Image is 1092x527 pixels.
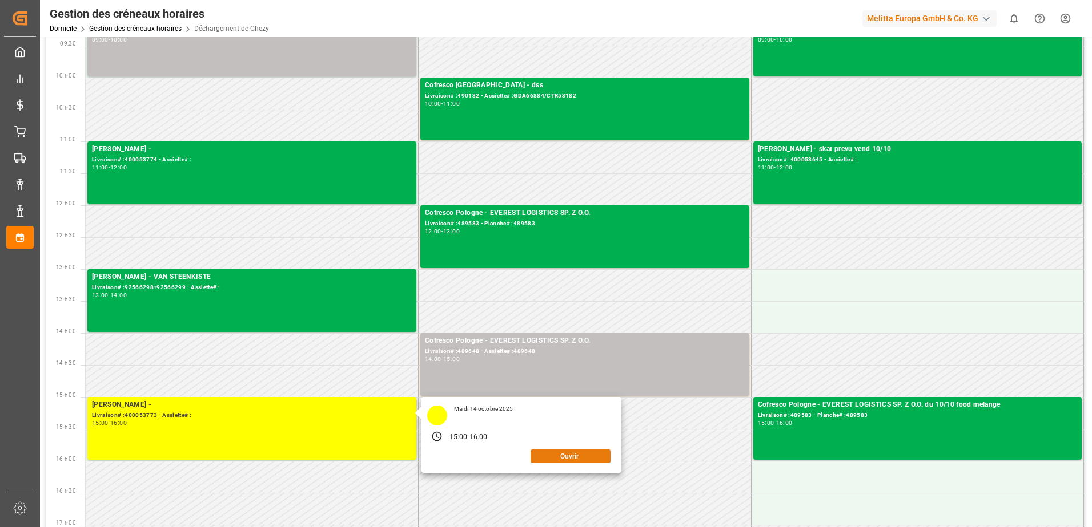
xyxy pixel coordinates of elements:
div: 11:00 [758,165,774,170]
span: 11:00 [60,136,76,143]
span: 14 h 00 [56,328,76,334]
div: [PERSON_NAME] - VAN STEENKISTE [92,271,412,283]
a: Gestion des créneaux horaires [89,25,182,33]
div: 10:00 [110,37,127,42]
span: 13 h 00 [56,264,76,270]
div: 15:00 [443,356,460,362]
div: 15:00 [92,420,109,425]
span: 11:30 [60,168,76,175]
div: - [109,293,110,298]
div: 16:00 [776,420,793,425]
div: 12:00 [776,165,793,170]
div: [PERSON_NAME] - skat prevu vend 10/10 [758,144,1078,155]
div: - [109,37,110,42]
div: Mardi 14 octobre 2025 [450,405,517,413]
div: - [774,420,776,425]
div: - [467,432,469,443]
div: Livraison# :92566298+92566299 - Assiette# : [92,283,412,293]
div: 13:00 [443,229,460,234]
span: 12 h 00 [56,200,76,206]
font: Melitta Europa GmbH & Co. KG [867,13,978,25]
div: Livraison# :489648 - Assiette# :489648 [425,347,745,356]
div: Livraison# :490132 - Assiette# :GDA66884/CTR53182 [425,91,745,101]
div: Livraison# :489583 - Planche# :489583 [758,411,1078,420]
span: 13 h 30 [56,296,76,302]
div: - [441,356,443,362]
div: Livraison# :400053774 - Assiette# : [92,155,412,165]
div: 14:00 [110,293,127,298]
div: 13:00 [92,293,109,298]
div: Cofresco [GEOGRAPHIC_DATA] - dss [425,80,745,91]
span: 15 h 30 [56,424,76,430]
span: 09:30 [60,40,76,47]
button: Melitta Europa GmbH & Co. KG [862,7,1001,29]
div: 09:00 [758,37,774,42]
button: Ouvrir [531,449,611,463]
div: Cofresco Pologne - EVEREST LOGISTICS SP. Z O.O. [425,208,745,219]
div: - [774,37,776,42]
span: 14 h 30 [56,360,76,366]
span: 17 h 00 [56,520,76,526]
span: 15 h 00 [56,392,76,398]
div: 09:00 [92,37,109,42]
span: 16 h 00 [56,456,76,462]
div: 11:00 [92,165,109,170]
button: Centre d’aide [1027,6,1053,31]
button: Afficher 0 nouvelles notifications [1001,6,1027,31]
div: - [774,165,776,170]
div: Gestion des créneaux horaires [50,5,269,22]
div: 10:00 [776,37,793,42]
div: Livraison# :400053645 - Assiette# : [758,155,1078,165]
div: [PERSON_NAME] - [92,399,412,411]
span: 12 h 30 [56,232,76,238]
div: - [441,229,443,234]
div: 11:00 [443,101,460,106]
div: 15:00 [758,420,774,425]
div: Livraison# :489583 - Planche# :489583 [425,219,745,229]
div: 12:00 [110,165,127,170]
span: 10 h 00 [56,72,76,79]
div: - [441,101,443,106]
div: Cofresco Pologne - EVEREST LOGISTICS SP. Z O.O. [425,335,745,347]
div: 10:00 [425,101,441,106]
div: - [109,165,110,170]
div: 12:00 [425,229,441,234]
div: [PERSON_NAME] - [92,144,412,155]
div: Cofresco Pologne - EVEREST LOGISTICS SP. Z O.O. du 10/10 food melange [758,399,1078,411]
div: 16:00 [110,420,127,425]
div: Livraison# :400053773 - Assiette# : [92,411,412,420]
span: 16 h 30 [56,488,76,494]
div: 14:00 [425,356,441,362]
a: Domicile [50,25,77,33]
div: 16:00 [469,432,488,443]
div: 15:00 [449,432,468,443]
span: 10 h 30 [56,104,76,111]
div: - [109,420,110,425]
